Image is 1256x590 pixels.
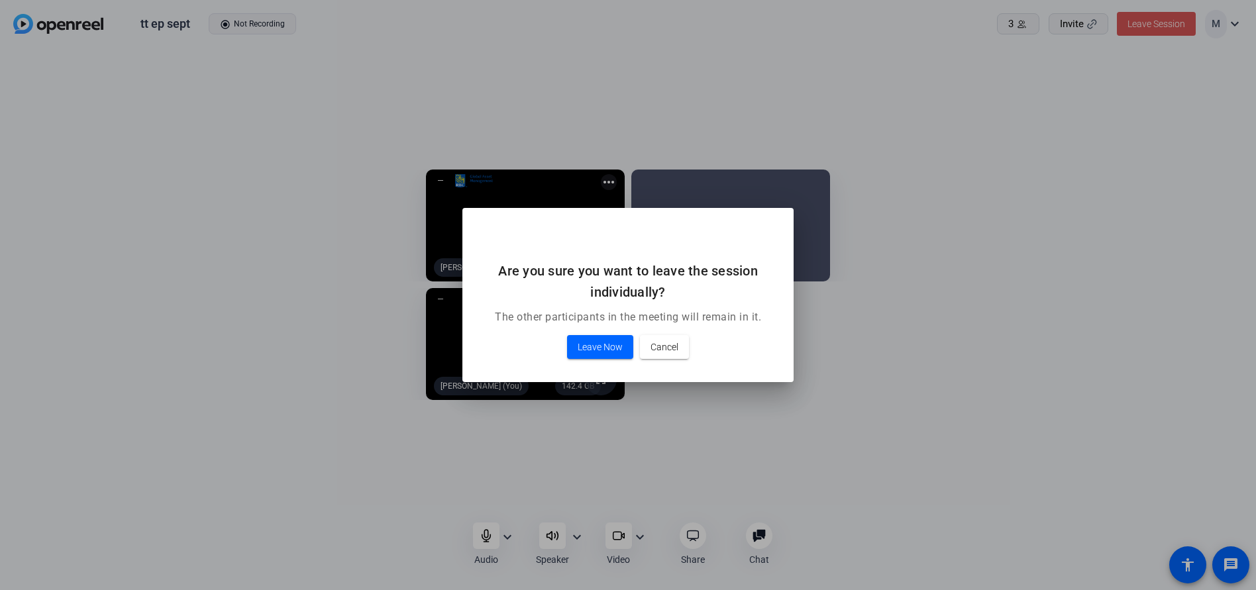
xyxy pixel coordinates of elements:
[567,335,633,359] button: Leave Now
[640,335,689,359] button: Cancel
[478,309,778,325] p: The other participants in the meeting will remain in it.
[578,339,623,355] span: Leave Now
[651,339,678,355] span: Cancel
[478,260,778,303] h2: Are you sure you want to leave the session individually?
